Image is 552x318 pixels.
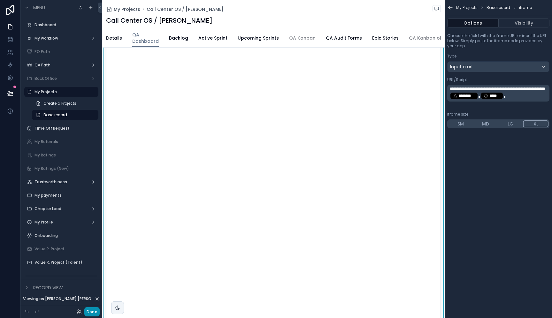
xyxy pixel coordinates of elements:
[450,64,472,70] span: Input a url
[106,6,140,12] a: My Projects
[326,35,362,41] span: QA Audit Forms
[198,32,227,45] a: Active Sprint
[34,260,97,265] label: Value R. Project (Talent)
[523,120,548,127] button: XL
[34,206,88,211] label: Chapter Lead
[43,112,67,117] span: Base record
[456,5,478,10] span: My Projects
[447,33,549,49] p: Choose the field with the iframe URL or input the URL below. Simply paste the iframe code provide...
[169,32,188,45] a: Backlog
[198,35,227,41] span: Active Sprint
[34,179,88,185] label: Trustworthiness
[238,35,279,41] span: Upcoming Sprints
[43,101,76,106] span: Create a Projects
[84,307,100,316] button: Done
[34,193,97,198] label: My payments
[32,98,98,109] a: Create a Projects
[33,284,63,291] span: Record view
[447,112,468,117] label: Iframe size
[132,32,159,44] span: QA Dashboard
[409,35,444,41] span: QA Kanban old
[169,35,188,41] span: Backlog
[106,35,122,41] span: Details
[34,126,97,131] label: Time Off Request
[147,6,224,12] a: Call Center OS / [PERSON_NAME]
[409,32,444,45] a: QA Kanban old
[372,35,399,41] span: Epic Stories
[238,32,279,45] a: Upcoming Sprints
[447,54,456,59] label: Type
[447,19,499,27] button: Options
[34,246,97,252] label: Value R. Project
[289,35,316,41] span: QA Kanban
[106,32,122,45] a: Details
[23,296,95,301] span: Viewing as [PERSON_NAME] [PERSON_NAME]
[498,120,523,127] button: LG
[447,77,467,82] label: URL/Script
[372,32,399,45] a: Epic Stories
[289,32,316,45] a: QA Kanban
[473,120,498,127] button: MD
[34,22,97,27] label: Dashboard
[106,16,212,25] h1: Call Center OS / [PERSON_NAME]
[34,49,97,54] label: PO Path
[34,139,97,144] label: My Referrals
[499,19,550,27] button: Visibility
[34,220,88,225] label: My Profile
[447,61,549,72] button: Input a url
[34,166,97,171] label: My Ratings (New)
[33,4,45,11] span: Menu
[447,85,549,102] div: scrollable content
[34,63,88,68] label: QA Path
[34,36,88,41] label: My workflow
[132,29,159,48] a: QA Dashboard
[34,233,97,238] label: Onboarding
[32,110,98,120] a: Base record
[34,153,97,158] label: My Ratings
[487,5,510,10] span: Base record
[114,6,140,12] span: My Projects
[448,120,473,127] button: SM
[34,76,88,81] label: Back Office
[326,32,362,45] a: QA Audit Forms
[34,89,95,95] label: My Projects
[519,5,532,10] span: iframe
